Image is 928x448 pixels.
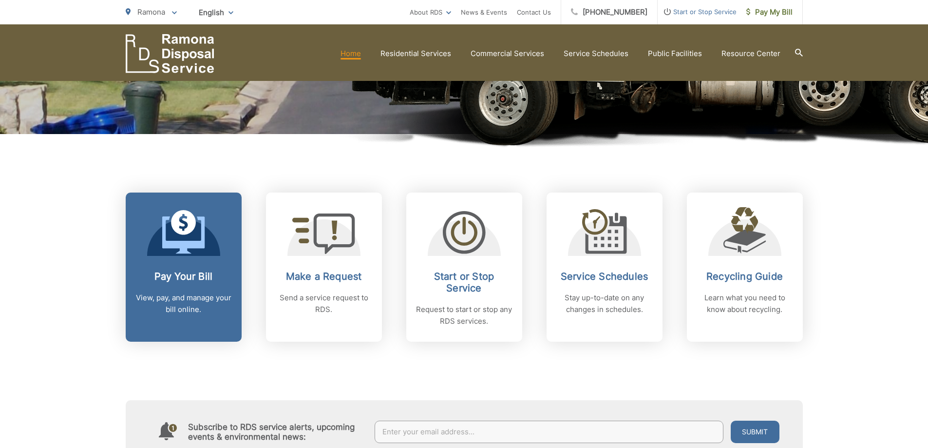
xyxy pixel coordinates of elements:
[380,48,451,59] a: Residential Services
[137,7,165,17] span: Ramona
[687,193,803,342] a: Recycling Guide Learn what you need to know about recycling.
[126,193,242,342] a: Pay Your Bill View, pay, and manage your bill online.
[721,48,780,59] a: Resource Center
[276,271,372,282] h2: Make a Request
[416,304,512,327] p: Request to start or stop any RDS services.
[188,422,365,442] h4: Subscribe to RDS service alerts, upcoming events & environmental news:
[556,292,653,315] p: Stay up-to-date on any changes in schedules.
[276,292,372,315] p: Send a service request to RDS.
[416,271,512,294] h2: Start or Stop Service
[746,6,793,18] span: Pay My Bill
[697,292,793,315] p: Learn what you need to know about recycling.
[191,4,241,21] span: English
[547,193,663,342] a: Service Schedules Stay up-to-date on any changes in schedules.
[471,48,544,59] a: Commercial Services
[697,271,793,282] h2: Recycling Guide
[126,34,214,73] a: EDCD logo. Return to the homepage.
[517,6,551,18] a: Contact Us
[648,48,702,59] a: Public Facilities
[135,292,232,315] p: View, pay, and manage your bill online.
[266,193,382,342] a: Make a Request Send a service request to RDS.
[564,48,628,59] a: Service Schedules
[410,6,451,18] a: About RDS
[341,48,361,59] a: Home
[375,421,723,443] input: Enter your email address...
[556,271,653,282] h2: Service Schedules
[135,271,232,282] h2: Pay Your Bill
[731,421,779,443] button: Submit
[461,6,507,18] a: News & Events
